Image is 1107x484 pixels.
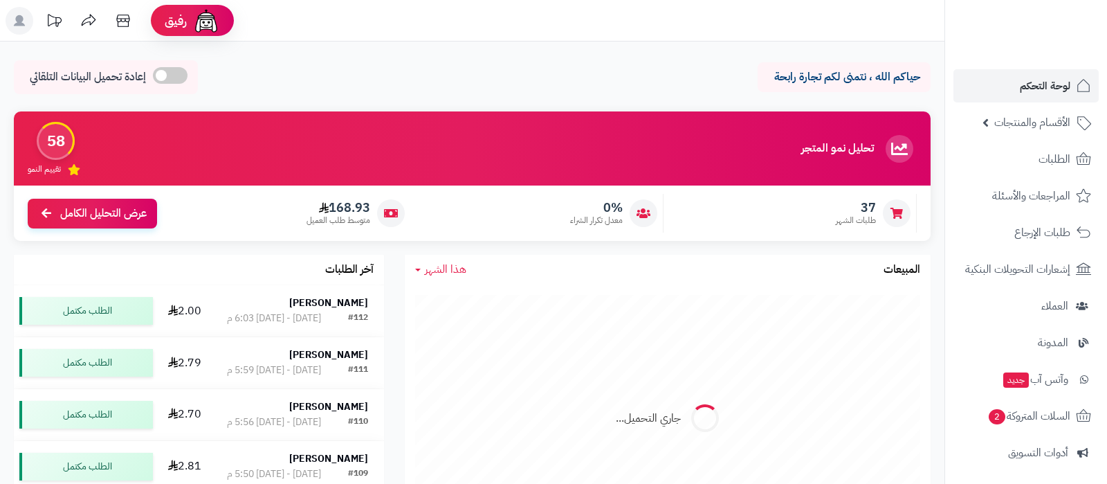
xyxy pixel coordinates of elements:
span: 2 [989,409,1006,425]
strong: [PERSON_NAME] [289,348,368,362]
span: عرض التحليل الكامل [60,206,147,222]
a: إشعارات التحويلات البنكية [953,253,1099,286]
a: عرض التحليل الكامل [28,199,157,228]
p: حياكم الله ، نتمنى لكم تجارة رابحة [768,69,920,85]
a: المراجعات والأسئلة [953,179,1099,213]
div: [DATE] - [DATE] 5:56 م [227,415,321,429]
h3: المبيعات [884,264,920,276]
span: هذا الشهر [425,261,466,278]
span: إشعارات التحويلات البنكية [965,260,1070,279]
strong: [PERSON_NAME] [289,400,368,414]
td: 2.70 [158,389,211,440]
a: تحديثات المنصة [37,7,71,38]
div: [DATE] - [DATE] 5:50 م [227,467,321,481]
span: لوحة التحكم [1020,76,1070,96]
span: وآتس آب [1002,370,1068,389]
div: #110 [348,415,368,429]
a: لوحة التحكم [953,69,1099,102]
a: وآتس آبجديد [953,363,1099,396]
span: المراجعات والأسئلة [992,186,1070,206]
span: إعادة تحميل البيانات التلقائي [30,69,146,85]
div: #111 [348,364,368,377]
span: الطلبات [1039,150,1070,169]
span: تقييم النمو [28,163,61,175]
div: الطلب مكتمل [19,349,153,377]
a: هذا الشهر [415,262,466,278]
span: السلات المتروكة [987,406,1070,426]
div: الطلب مكتمل [19,453,153,481]
h3: تحليل نمو المتجر [801,143,874,155]
a: أدوات التسويق [953,436,1099,469]
span: 168.93 [307,200,370,215]
h3: آخر الطلبات [325,264,374,276]
span: طلبات الإرجاع [1014,223,1070,242]
span: معدل تكرار الشراء [570,215,623,226]
td: 2.79 [158,337,211,388]
span: أدوات التسويق [1008,443,1068,463]
div: #112 [348,312,368,325]
span: طلبات الشهر [836,215,876,226]
a: طلبات الإرجاع [953,216,1099,249]
div: #109 [348,467,368,481]
a: السلات المتروكة2 [953,400,1099,433]
span: العملاء [1041,296,1068,316]
a: المدونة [953,326,1099,359]
span: المدونة [1038,333,1068,352]
strong: [PERSON_NAME] [289,296,368,310]
div: جاري التحميل... [616,411,681,427]
a: العملاء [953,289,1099,323]
td: 2.00 [158,285,211,337]
div: الطلب مكتمل [19,401,153,429]
img: logo-2.png [1013,14,1094,43]
span: الأقسام والمنتجات [994,113,1070,132]
div: [DATE] - [DATE] 5:59 م [227,364,321,377]
img: ai-face.png [192,7,220,35]
span: متوسط طلب العميل [307,215,370,226]
span: جديد [1003,373,1029,388]
span: 37 [836,200,876,215]
a: الطلبات [953,143,1099,176]
span: رفيق [165,12,187,29]
div: [DATE] - [DATE] 6:03 م [227,312,321,325]
strong: [PERSON_NAME] [289,451,368,466]
div: الطلب مكتمل [19,297,153,325]
span: 0% [570,200,623,215]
